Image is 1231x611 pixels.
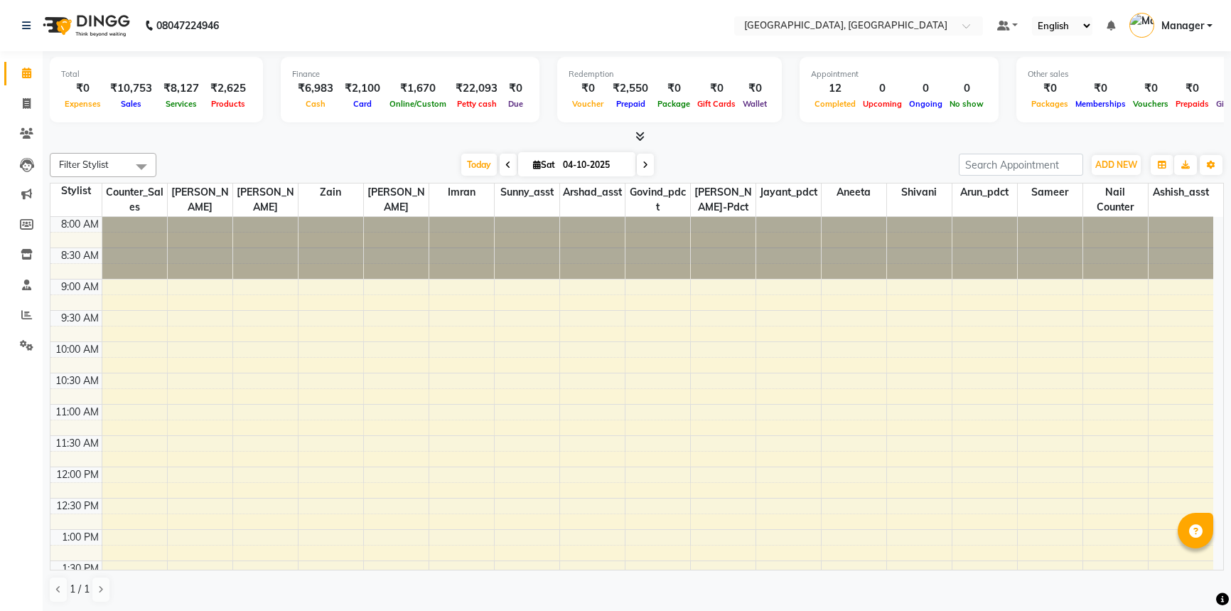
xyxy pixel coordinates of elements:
span: Packages [1028,99,1072,109]
input: 2025-10-04 [559,154,630,176]
div: Total [61,68,252,80]
span: Govind_pdct [625,184,690,216]
span: Counter_Sales [102,184,167,216]
span: [PERSON_NAME] [168,184,232,216]
div: 12:30 PM [53,499,102,514]
div: 10:00 AM [53,342,102,357]
span: Cash [302,99,329,109]
div: ₹2,625 [205,80,252,97]
div: ₹0 [503,80,528,97]
div: Appointment [811,68,987,80]
div: 10:30 AM [53,373,102,388]
span: Ongoing [905,99,946,109]
span: Gift Cards [694,99,739,109]
span: Shivani [887,184,952,201]
div: 8:00 AM [58,217,102,232]
button: ADD NEW [1092,155,1141,175]
span: Expenses [61,99,104,109]
span: Prepaids [1172,99,1213,109]
iframe: chat widget [1171,554,1217,597]
span: Package [654,99,694,109]
span: Arun_pdct [952,184,1017,201]
span: [PERSON_NAME] [233,184,298,216]
span: Prepaid [613,99,649,109]
div: ₹2,100 [339,80,386,97]
span: 1 / 1 [70,582,90,597]
span: [PERSON_NAME]-pdct [691,184,756,216]
img: Manager [1129,13,1154,38]
div: Finance [292,68,528,80]
span: Today [461,154,497,176]
span: Voucher [569,99,607,109]
span: Upcoming [859,99,905,109]
span: Sat [530,159,559,170]
div: 1:00 PM [59,530,102,545]
div: ₹8,127 [158,80,205,97]
div: 12:00 PM [53,467,102,482]
img: logo [36,6,134,46]
div: Redemption [569,68,770,80]
span: Filter Stylist [59,159,109,170]
div: ₹22,093 [450,80,503,97]
div: 0 [946,80,987,97]
span: Completed [811,99,859,109]
div: 0 [905,80,946,97]
div: ₹0 [61,80,104,97]
span: Online/Custom [386,99,450,109]
span: Ashish_asst [1149,184,1214,201]
span: ADD NEW [1095,159,1137,170]
span: Sameer [1018,184,1082,201]
div: 1:30 PM [59,561,102,576]
div: ₹2,550 [607,80,654,97]
div: ₹0 [1172,80,1213,97]
div: 11:30 AM [53,436,102,451]
span: Jayant_pdct [756,184,821,201]
div: ₹10,753 [104,80,158,97]
div: ₹0 [654,80,694,97]
span: Aneeta [822,184,886,201]
div: 9:00 AM [58,280,102,294]
span: Products [208,99,249,109]
span: Due [505,99,527,109]
span: [PERSON_NAME] [364,184,429,216]
span: Imran [429,184,494,201]
div: 11:00 AM [53,405,102,420]
span: Nail Counter [1083,184,1148,216]
input: Search Appointment [959,154,1083,176]
span: Vouchers [1129,99,1172,109]
div: ₹0 [739,80,770,97]
div: ₹0 [569,80,607,97]
span: Manager [1161,18,1204,33]
div: ₹6,983 [292,80,339,97]
span: Memberships [1072,99,1129,109]
div: Stylist [50,184,102,198]
span: Services [162,99,200,109]
span: No show [946,99,987,109]
div: ₹1,670 [386,80,450,97]
span: Wallet [739,99,770,109]
div: ₹0 [1072,80,1129,97]
span: Petty cash [453,99,500,109]
div: 8:30 AM [58,248,102,263]
span: Arshad_asst [560,184,625,201]
span: Zain [299,184,363,201]
div: 12 [811,80,859,97]
span: Sales [117,99,145,109]
div: ₹0 [1129,80,1172,97]
span: Card [350,99,375,109]
div: 9:30 AM [58,311,102,326]
b: 08047224946 [156,6,219,46]
span: Sunny_asst [495,184,559,201]
div: 0 [859,80,905,97]
div: ₹0 [694,80,739,97]
div: ₹0 [1028,80,1072,97]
